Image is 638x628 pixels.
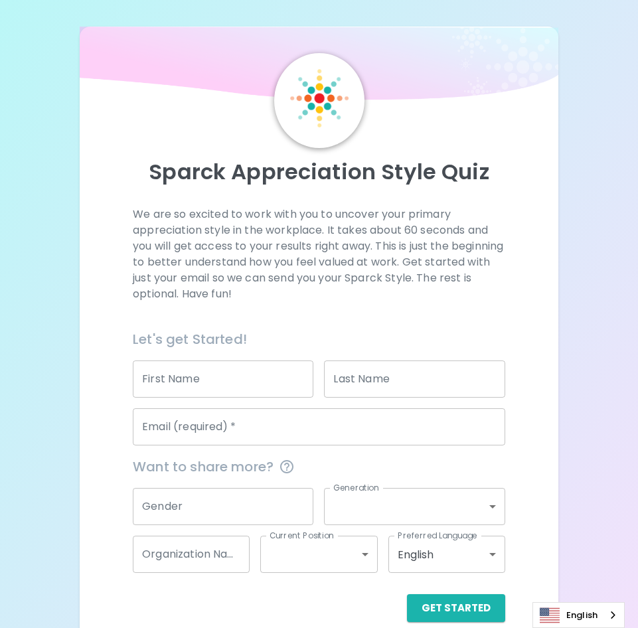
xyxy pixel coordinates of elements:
[133,456,505,477] span: Want to share more?
[388,536,505,573] div: English
[532,602,625,628] div: Language
[133,329,505,350] h6: Let's get Started!
[290,69,349,127] img: Sparck Logo
[80,27,558,106] img: wave
[532,602,625,628] aside: Language selected: English
[333,482,379,493] label: Generation
[270,530,334,541] label: Current Position
[279,459,295,475] svg: This information is completely confidential and only used for aggregated appreciation studies at ...
[96,159,542,185] p: Sparck Appreciation Style Quiz
[398,530,477,541] label: Preferred Language
[133,206,505,302] p: We are so excited to work with you to uncover your primary appreciation style in the workplace. I...
[533,603,624,627] a: English
[407,594,505,622] button: Get Started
